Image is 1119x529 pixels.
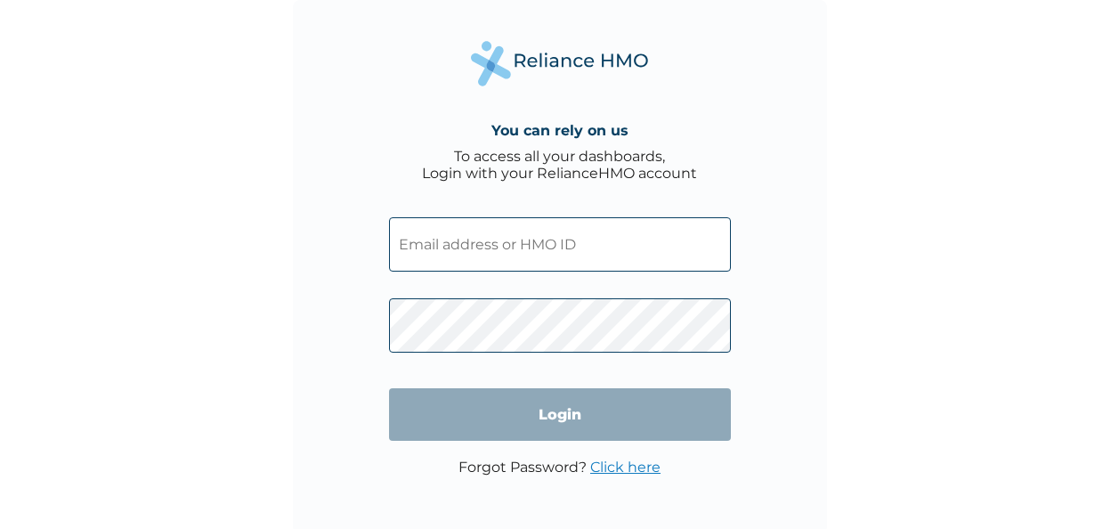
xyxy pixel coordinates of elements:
p: Forgot Password? [458,459,661,476]
h4: You can rely on us [491,122,628,139]
input: Email address or HMO ID [389,217,731,272]
a: Click here [590,459,661,476]
input: Login [389,388,731,441]
div: To access all your dashboards, Login with your RelianceHMO account [422,148,697,182]
img: Reliance Health's Logo [471,41,649,86]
